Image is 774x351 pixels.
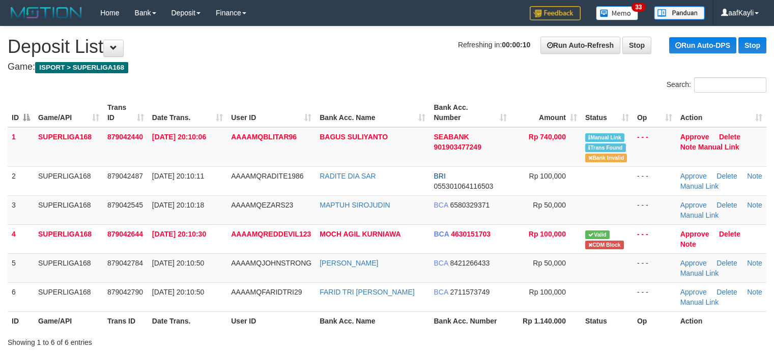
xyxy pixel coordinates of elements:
[511,311,581,330] th: Rp 1.140.000
[680,172,707,180] a: Approve
[581,98,633,127] th: Status: activate to sort column ascending
[152,288,204,296] span: [DATE] 20:10:50
[533,201,566,209] span: Rp 50,000
[231,288,302,296] span: AAAAMQFARIDTRI29
[694,77,766,93] input: Search:
[227,98,316,127] th: User ID: activate to sort column ascending
[8,311,34,330] th: ID
[320,172,376,180] a: RADITE DIA SAR
[148,311,227,330] th: Date Trans.
[585,133,624,142] span: Manually Linked
[231,259,311,267] span: AAAAMQJOHNSTRONG
[320,230,400,238] a: MOCH AGIL KURNIAWA
[103,98,148,127] th: Trans ID: activate to sort column ascending
[450,288,490,296] span: Copy 2711573749 to clipboard
[680,230,709,238] a: Approve
[148,98,227,127] th: Date Trans.: activate to sort column ascending
[434,182,493,190] span: Copy 055301064116503 to clipboard
[633,98,676,127] th: Op: activate to sort column ascending
[8,282,34,311] td: 6
[633,253,676,282] td: - - -
[320,201,390,209] a: MAPTUH SIROJUDIN
[680,259,707,267] a: Approve
[540,37,620,54] a: Run Auto-Refresh
[716,201,737,209] a: Delete
[738,37,766,53] a: Stop
[585,241,624,249] span: Transfer CDM blocked
[434,133,469,141] span: SEABANK
[152,230,206,238] span: [DATE] 20:10:30
[316,311,429,330] th: Bank Acc. Name
[719,133,740,141] a: Delete
[716,288,737,296] a: Delete
[8,37,766,57] h1: Deposit List
[680,298,719,306] a: Manual Link
[434,172,445,180] span: BRI
[719,230,740,238] a: Delete
[231,201,293,209] span: AAAAMQEZARS23
[633,127,676,167] td: - - -
[34,127,103,167] td: SUPERLIGA168
[450,201,490,209] span: Copy 6580329371 to clipboard
[34,311,103,330] th: Game/API
[8,166,34,195] td: 2
[8,127,34,167] td: 1
[152,259,204,267] span: [DATE] 20:10:50
[434,230,449,238] span: BCA
[231,133,297,141] span: AAAAMQBLITAR96
[680,133,709,141] a: Approve
[34,282,103,311] td: SUPERLIGA168
[434,288,448,296] span: BCA
[585,230,610,239] span: Valid transaction
[511,98,581,127] th: Amount: activate to sort column ascending
[747,172,762,180] a: Note
[429,311,511,330] th: Bank Acc. Number
[633,195,676,224] td: - - -
[35,62,128,73] span: ISPORT > SUPERLIGA168
[529,133,566,141] span: Rp 740,000
[434,143,481,151] span: Copy 901903477249 to clipboard
[451,230,491,238] span: Copy 4630151703 to clipboard
[227,311,316,330] th: User ID
[585,143,626,152] span: Similar transaction found
[320,133,388,141] a: BAGUS SULIYANTO
[34,195,103,224] td: SUPERLIGA168
[680,201,707,209] a: Approve
[680,240,696,248] a: Note
[596,6,639,20] img: Button%20Memo.svg
[103,311,148,330] th: Trans ID
[107,172,143,180] span: 879042487
[8,5,85,20] img: MOTION_logo.png
[633,282,676,311] td: - - -
[747,288,762,296] a: Note
[529,288,566,296] span: Rp 100,000
[434,259,448,267] span: BCA
[747,259,762,267] a: Note
[107,133,143,141] span: 879042440
[669,37,736,53] a: Run Auto-DPS
[316,98,429,127] th: Bank Acc. Name: activate to sort column ascending
[458,41,530,49] span: Refreshing in:
[622,37,651,54] a: Stop
[231,172,303,180] span: AAAAMQRADITE1986
[533,259,566,267] span: Rp 50,000
[107,288,143,296] span: 879042790
[654,6,705,20] img: panduan.png
[8,195,34,224] td: 3
[633,166,676,195] td: - - -
[676,311,766,330] th: Action
[698,143,739,151] a: Manual Link
[107,230,143,238] span: 879042644
[8,253,34,282] td: 5
[320,288,414,296] a: FARID TRI [PERSON_NAME]
[8,224,34,253] td: 4
[633,224,676,253] td: - - -
[585,154,627,162] span: Bank is not match
[231,230,311,238] span: AAAAMQREDDEVIL123
[680,211,719,219] a: Manual Link
[434,201,448,209] span: BCA
[450,259,490,267] span: Copy 8421266433 to clipboard
[8,62,766,72] h4: Game:
[34,224,103,253] td: SUPERLIGA168
[429,98,511,127] th: Bank Acc. Number: activate to sort column ascending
